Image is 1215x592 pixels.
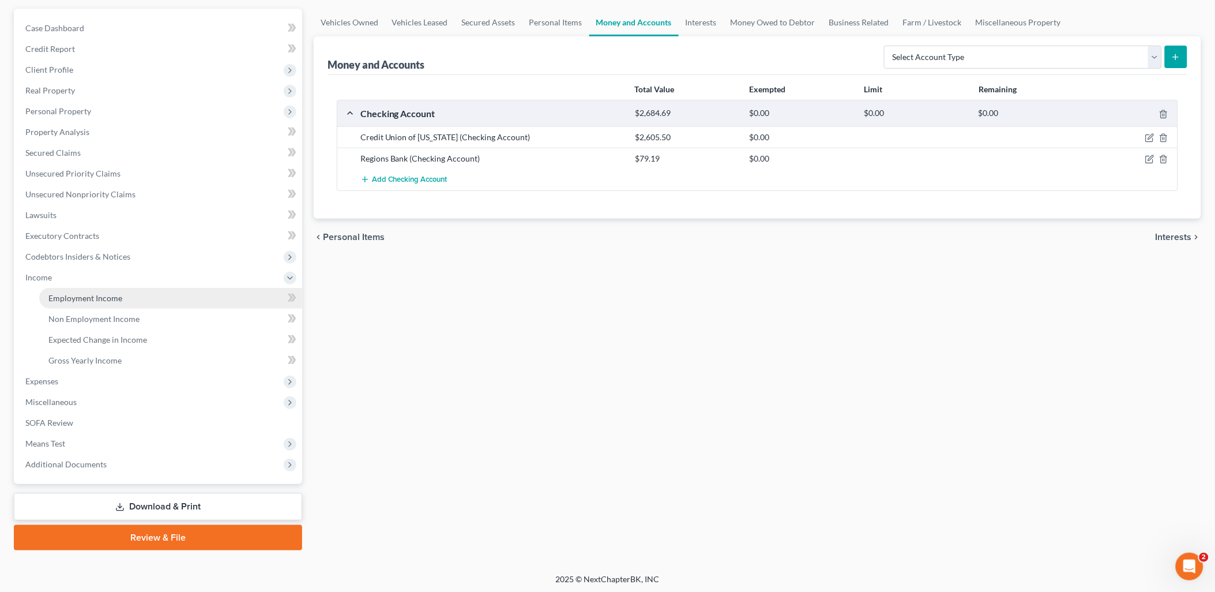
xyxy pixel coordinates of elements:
div: $2,684.69 [629,108,744,119]
span: Unsecured Priority Claims [25,168,121,178]
a: Secured Claims [16,143,302,163]
a: SOFA Review [16,413,302,433]
span: Personal Property [25,106,91,116]
span: Employment Income [48,293,122,303]
span: Add Checking Account [372,175,447,185]
span: Means Test [25,439,65,448]
a: Non Employment Income [39,309,302,329]
span: Executory Contracts [25,231,99,241]
div: $0.00 [744,108,859,119]
a: Money and Accounts [589,9,679,36]
span: Non Employment Income [48,314,140,324]
span: Lawsuits [25,210,57,220]
div: Regions Bank (Checking Account) [355,153,629,164]
iframe: Intercom live chat [1176,553,1203,580]
a: Money Owed to Debtor [724,9,822,36]
span: Secured Claims [25,148,81,158]
strong: Remaining [979,84,1017,94]
a: Business Related [822,9,896,36]
button: chevron_left Personal Items [314,233,385,242]
a: Secured Assets [455,9,522,36]
div: $2,605.50 [629,132,744,143]
a: Review & File [14,525,302,550]
span: Credit Report [25,44,75,54]
div: $0.00 [858,108,973,119]
span: Expected Change in Income [48,335,147,344]
span: Property Analysis [25,127,89,137]
a: Expected Change in Income [39,329,302,350]
a: Vehicles Leased [385,9,455,36]
div: $0.00 [744,132,859,143]
strong: Total Value [635,84,675,94]
i: chevron_right [1192,233,1201,242]
div: $0.00 [744,153,859,164]
a: Case Dashboard [16,18,302,39]
span: Personal Items [323,233,385,242]
a: Miscellaneous Property [969,9,1068,36]
span: Client Profile [25,65,73,74]
a: Gross Yearly Income [39,350,302,371]
span: Interests [1156,233,1192,242]
span: Miscellaneous [25,397,77,407]
a: Unsecured Priority Claims [16,163,302,184]
span: Case Dashboard [25,23,84,33]
strong: Exempted [750,84,786,94]
a: Employment Income [39,288,302,309]
i: chevron_left [314,233,323,242]
a: Unsecured Nonpriority Claims [16,184,302,205]
span: SOFA Review [25,418,73,428]
div: $0.00 [973,108,1088,119]
a: Farm / Livestock [896,9,969,36]
span: Gross Yearly Income [48,355,122,365]
a: Credit Report [16,39,302,59]
div: Checking Account [355,107,629,119]
div: Money and Accounts [328,58,425,72]
span: 2 [1199,553,1209,562]
button: Interests chevron_right [1156,233,1201,242]
span: Income [25,272,52,282]
a: Vehicles Owned [314,9,385,36]
strong: Limit [864,84,882,94]
a: Lawsuits [16,205,302,226]
a: Property Analysis [16,122,302,143]
button: Add Checking Account [360,169,447,190]
a: Executory Contracts [16,226,302,246]
span: Expenses [25,376,58,386]
span: Real Property [25,85,75,95]
a: Download & Print [14,493,302,520]
span: Codebtors Insiders & Notices [25,252,130,261]
div: Credit Union of [US_STATE] (Checking Account) [355,132,629,143]
a: Personal Items [522,9,589,36]
div: $79.19 [629,153,744,164]
span: Unsecured Nonpriority Claims [25,189,136,199]
a: Interests [679,9,724,36]
span: Additional Documents [25,459,107,469]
